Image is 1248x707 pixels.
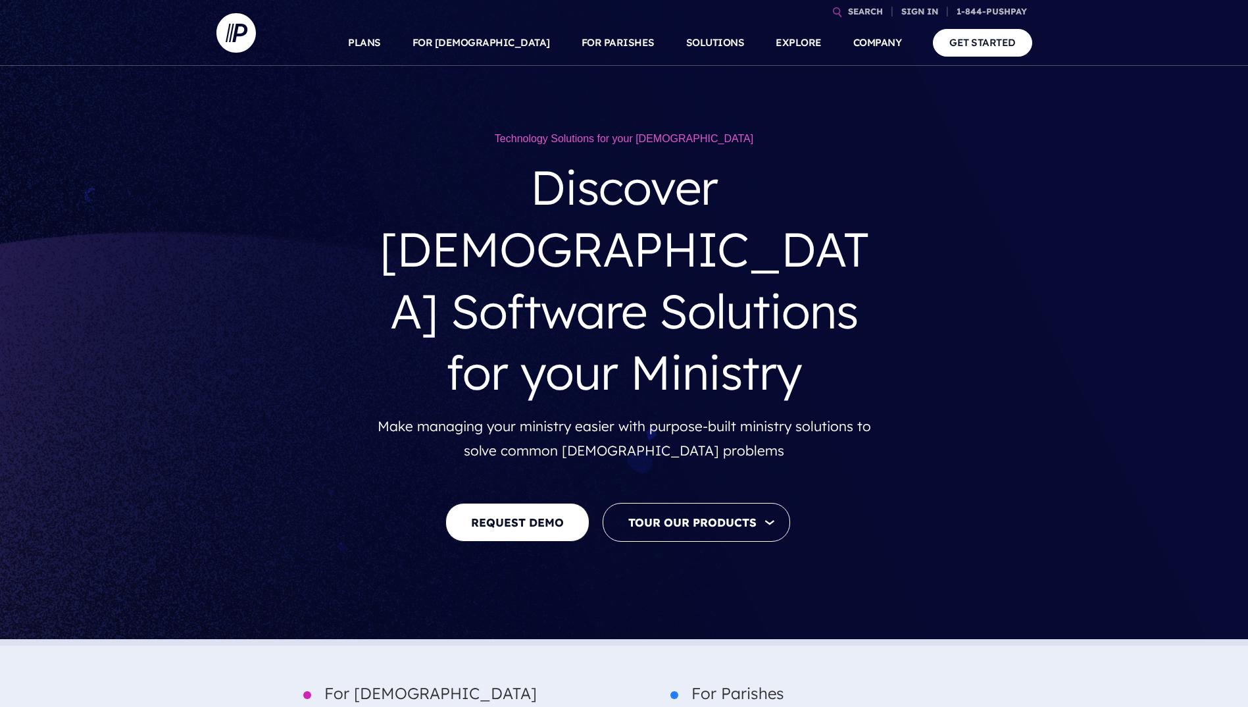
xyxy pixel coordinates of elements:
[776,20,822,66] a: EXPLORE
[378,414,871,463] p: Make managing your ministry easier with purpose-built ministry solutions to solve common [DEMOGRA...
[853,20,902,66] a: COMPANY
[582,20,655,66] a: FOR PARISHES
[378,132,871,146] h1: Technology Solutions for your [DEMOGRAPHIC_DATA]
[378,146,871,413] h3: Discover [DEMOGRAPHIC_DATA] Software Solutions for your Ministry
[933,29,1032,56] a: GET STARTED
[445,503,589,542] a: REQUEST DEMO
[412,20,550,66] a: FOR [DEMOGRAPHIC_DATA]
[686,20,745,66] a: SOLUTIONS
[348,20,381,66] a: PLANS
[603,503,790,542] button: Tour Our Products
